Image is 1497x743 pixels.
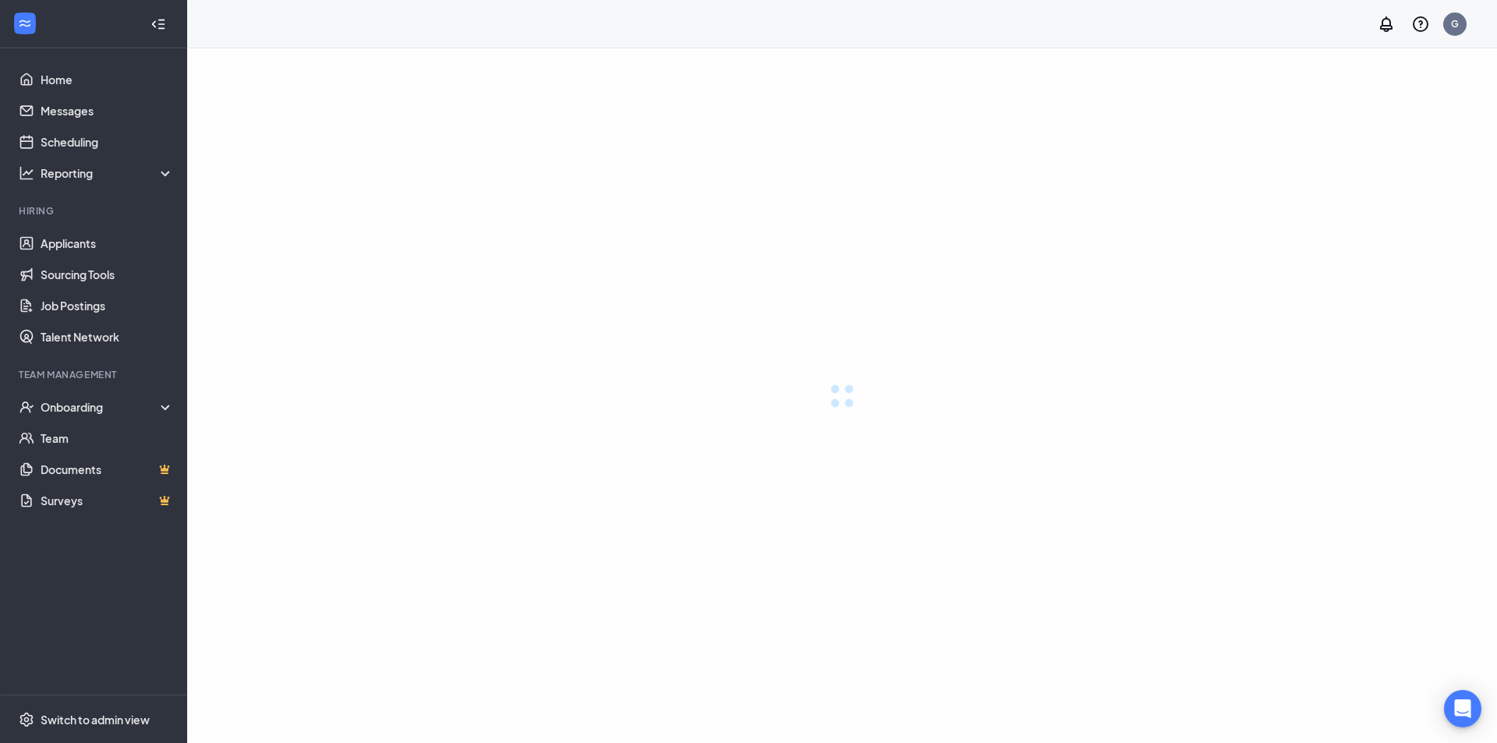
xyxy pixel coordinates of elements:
a: Messages [41,95,174,126]
a: DocumentsCrown [41,454,174,485]
svg: UserCheck [19,399,34,415]
div: G [1451,17,1459,30]
a: Home [41,64,174,95]
div: Switch to admin view [41,712,150,727]
div: Reporting [41,165,175,181]
a: SurveysCrown [41,485,174,516]
svg: Notifications [1377,15,1396,34]
a: Team [41,423,174,454]
a: Applicants [41,228,174,259]
svg: Settings [19,712,34,727]
svg: Analysis [19,165,34,181]
svg: Collapse [150,16,166,32]
svg: WorkstreamLogo [17,16,33,31]
div: Hiring [19,204,171,218]
div: Team Management [19,368,171,381]
a: Scheduling [41,126,174,157]
div: Onboarding [41,399,175,415]
a: Job Postings [41,290,174,321]
a: Sourcing Tools [41,259,174,290]
div: Open Intercom Messenger [1444,690,1481,727]
svg: QuestionInfo [1411,15,1430,34]
a: Talent Network [41,321,174,352]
